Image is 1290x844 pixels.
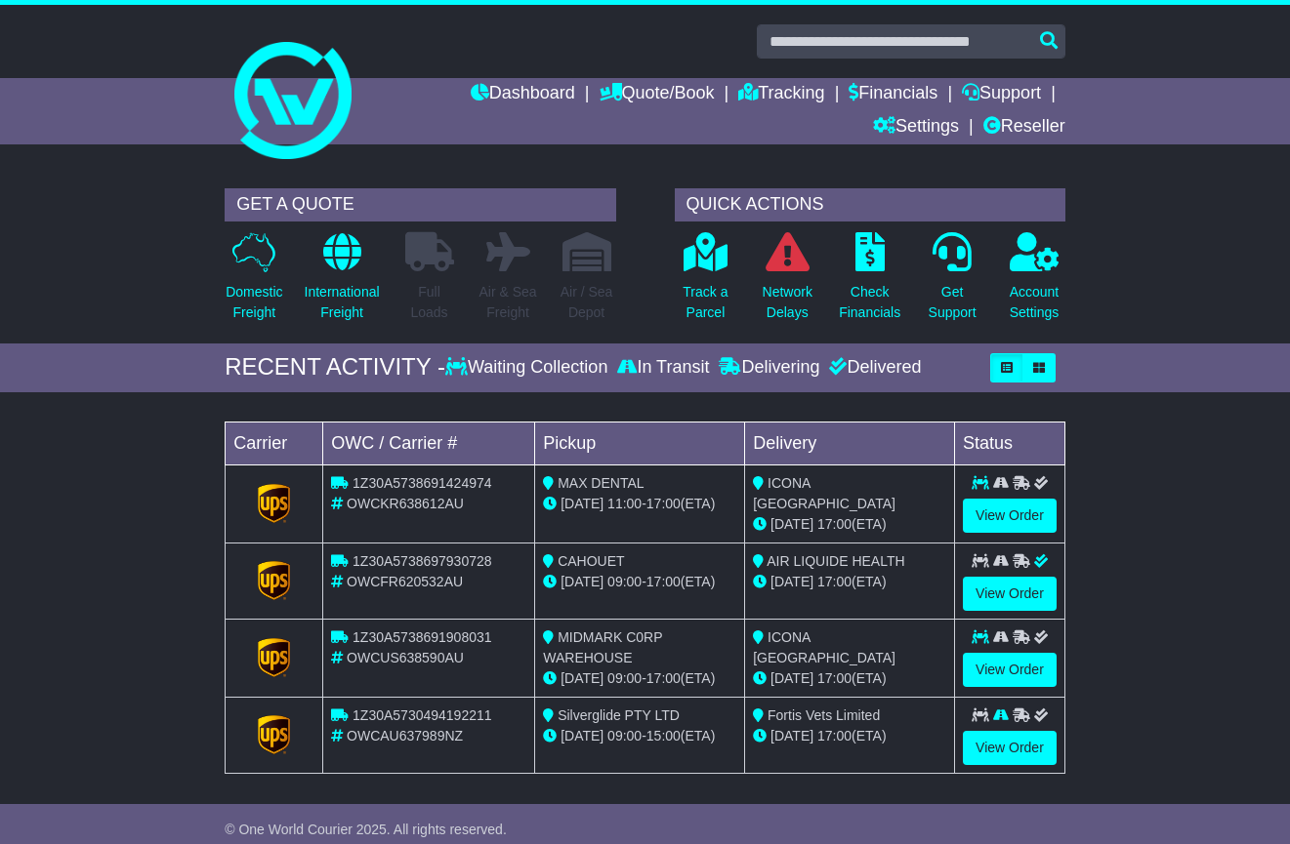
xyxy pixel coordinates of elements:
div: In Transit [612,357,714,379]
span: 17:00 [646,574,681,589]
a: NetworkDelays [762,231,813,334]
a: InternationalFreight [304,231,381,334]
td: Carrier [226,422,323,464]
div: - (ETA) [543,494,736,514]
td: Pickup [535,422,745,464]
span: [DATE] [770,516,813,532]
span: CAHOUET [558,553,624,569]
a: Settings [873,111,959,144]
a: View Order [963,499,1057,533]
div: QUICK ACTIONS [675,188,1065,221]
a: Track aParcel [682,231,728,334]
div: Delivering [714,357,824,379]
span: 17:00 [817,574,852,589]
span: OWCKR638612AU [347,496,464,511]
p: Check Financials [839,282,900,323]
a: Financials [849,78,937,111]
span: MIDMARK C0RP WAREHOUSE [543,629,662,665]
span: 17:00 [817,670,852,686]
span: OWCUS638590AU [347,650,464,665]
span: 1Z30A5738691908031 [353,629,491,645]
img: GetCarrierServiceLogo [258,715,291,754]
span: © One World Courier 2025. All rights reserved. [225,822,507,837]
div: (ETA) [753,668,946,689]
span: OWCFR620532AU [347,574,463,589]
td: OWC / Carrier # [323,422,535,464]
p: International Freight [305,282,380,323]
p: Air / Sea Depot [561,282,613,323]
a: View Order [963,577,1057,611]
span: ICONA [GEOGRAPHIC_DATA] [753,475,895,511]
div: - (ETA) [543,726,736,746]
a: Dashboard [471,78,575,111]
div: (ETA) [753,726,946,746]
div: FROM OUR SUPPORT [225,814,1065,842]
a: View Order [963,731,1057,765]
span: [DATE] [561,574,603,589]
span: 1Z30A5730494192211 [353,707,491,723]
a: Reseller [983,111,1065,144]
a: Support [962,78,1041,111]
span: 09:00 [607,728,642,744]
a: AccountSettings [1009,231,1061,334]
img: GetCarrierServiceLogo [258,561,291,600]
span: 17:00 [646,670,681,686]
p: Domestic Freight [226,282,282,323]
div: (ETA) [753,514,946,535]
td: Delivery [745,422,955,464]
div: - (ETA) [543,572,736,592]
span: [DATE] [770,670,813,686]
p: Air & Sea Freight [479,282,536,323]
span: [DATE] [770,574,813,589]
p: Track a Parcel [683,282,728,323]
span: 17:00 [817,516,852,532]
span: [DATE] [561,728,603,744]
div: GET A QUOTE [225,188,615,221]
span: 1Z30A5738697930728 [353,553,491,569]
a: GetSupport [928,231,978,334]
span: 1Z30A5738691424974 [353,475,491,491]
div: RECENT ACTIVITY - [225,353,445,382]
span: MAX DENTAL [558,475,644,491]
p: Account Settings [1010,282,1060,323]
p: Get Support [929,282,977,323]
span: [DATE] [561,670,603,686]
p: Full Loads [405,282,454,323]
span: Fortis Vets Limited [768,707,880,723]
span: 11:00 [607,496,642,511]
div: Waiting Collection [445,357,612,379]
span: [DATE] [561,496,603,511]
span: 15:00 [646,728,681,744]
a: Quote/Book [600,78,715,111]
div: (ETA) [753,572,946,592]
a: View Order [963,653,1057,687]
div: Delivered [824,357,921,379]
span: 17:00 [646,496,681,511]
span: ICONA [GEOGRAPHIC_DATA] [753,629,895,665]
span: 09:00 [607,670,642,686]
a: DomesticFreight [225,231,283,334]
img: GetCarrierServiceLogo [258,484,291,523]
span: AIR LIQUIDE HEALTH [767,553,904,569]
a: Tracking [738,78,824,111]
div: - (ETA) [543,668,736,689]
span: OWCAU637989NZ [347,728,463,744]
span: Silverglide PTY LTD [558,707,680,723]
img: GetCarrierServiceLogo [258,638,291,677]
span: 09:00 [607,574,642,589]
p: Network Delays [763,282,812,323]
td: Status [955,422,1065,464]
span: [DATE] [770,728,813,744]
span: 17:00 [817,728,852,744]
a: CheckFinancials [838,231,901,334]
